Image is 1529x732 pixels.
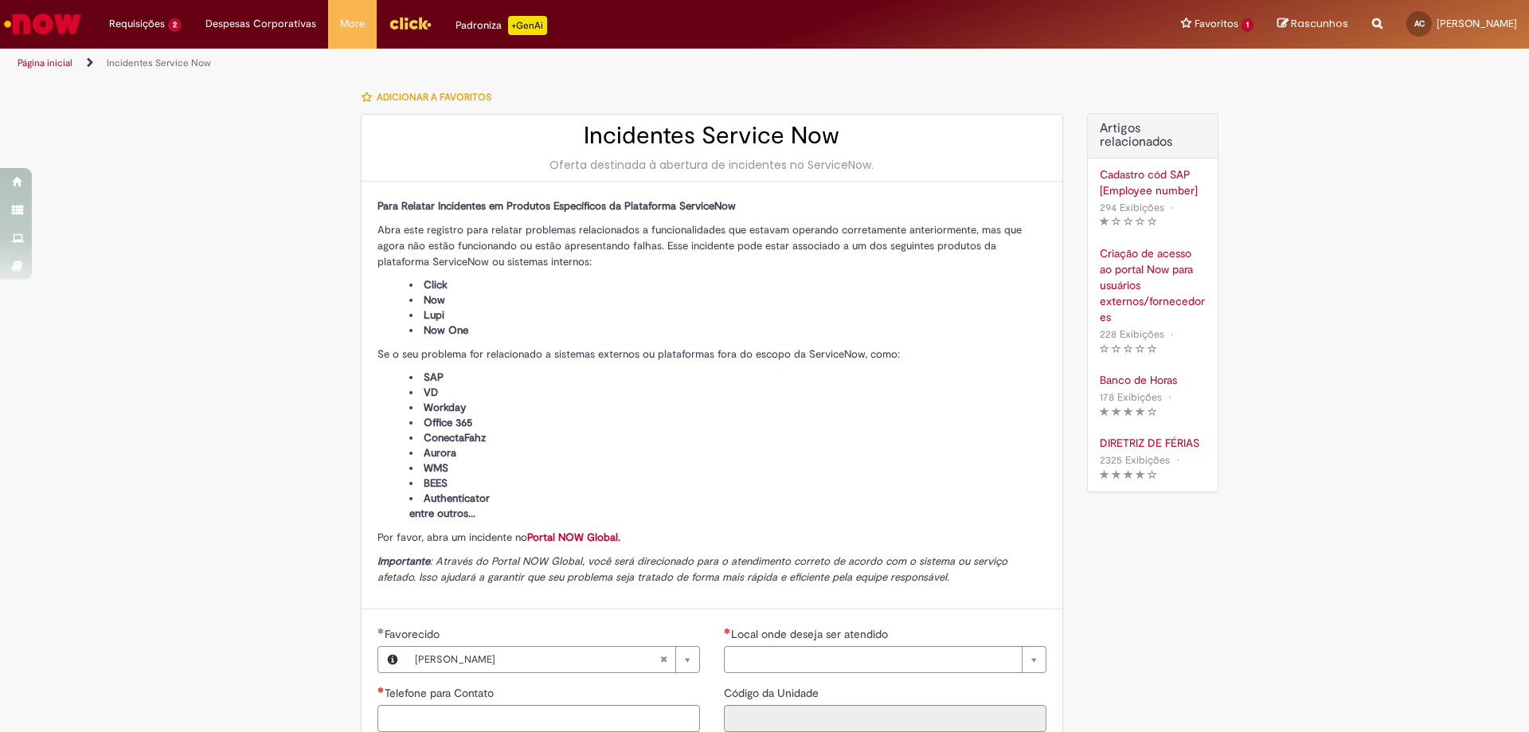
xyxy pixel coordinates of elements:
span: 178 Exibições [1100,390,1162,404]
span: entre outros... [409,507,475,520]
span: Requisições [109,16,165,32]
ul: Trilhas de página [12,49,1007,78]
span: : Através do Portal NOW Global, você será direcionado para o atendimento correto de acordo com o ... [377,554,1007,584]
div: Oferta destinada à abertura de incidentes no ServiceNow. [377,157,1046,173]
span: 2 [168,18,182,32]
a: Cadastro cód SAP [Employee number] [1100,166,1206,198]
span: More [340,16,365,32]
span: WMS [424,461,448,475]
span: Telefone para Contato [385,686,497,700]
h2: Incidentes Service Now [377,123,1046,149]
span: Somente leitura - Código da Unidade [724,686,822,700]
span: 1 [1242,18,1253,32]
a: Criação de acesso ao portal Now para usuários externos/fornecedores [1100,245,1206,325]
p: +GenAi [508,16,547,35]
a: [PERSON_NAME]Limpar campo Favorecido [407,647,699,672]
span: [PERSON_NAME] [415,647,659,672]
span: Abra este registro para relatar problemas relacionados a funcionalidades que estavam operando cor... [377,223,1022,268]
div: Padroniza [456,16,547,35]
span: 228 Exibições [1100,327,1164,341]
span: Favoritos [1195,16,1238,32]
span: Se o seu problema for relacionado a sistemas externos ou plataformas fora do escopo da ServiceNow... [377,347,900,361]
span: Favorecido, Ana Carolina Rebelo Campos De Carvalho [385,627,443,641]
span: 2325 Exibições [1100,453,1170,467]
span: Office 365 [424,416,472,429]
span: • [1167,197,1177,218]
span: Aurora [424,446,456,460]
span: Necessários - Local onde deseja ser atendido [731,627,891,641]
span: • [1167,323,1177,345]
span: Por favor, abra um incidente no [377,530,620,544]
img: click_logo_yellow_360x200.png [389,11,432,35]
img: ServiceNow [2,8,84,40]
a: Limpar campo Local onde deseja ser atendido [724,646,1046,673]
span: • [1165,386,1175,408]
abbr: Limpar campo Favorecido [651,647,675,672]
label: Somente leitura - Código da Unidade [724,685,822,701]
button: Favorecido, Visualizar este registro Ana Carolina Rebelo Campos De Carvalho [378,647,407,672]
a: Incidentes Service Now [107,57,211,69]
span: Now [424,293,445,307]
span: SAP [424,370,444,384]
span: Lupi [424,308,444,322]
span: Adicionar a Favoritos [377,91,491,104]
span: ConectaFahz [424,431,486,444]
input: Telefone para Contato [377,705,700,732]
span: Authenticator [424,491,490,505]
span: VD [424,386,438,399]
a: Portal NOW Global. [527,530,620,544]
span: Workday [424,401,466,414]
span: Rascunhos [1291,16,1348,31]
span: AC [1414,18,1425,29]
a: Banco de Horas [1100,372,1206,388]
span: Now One [424,323,468,337]
a: DIRETRIZ DE FÉRIAS [1100,435,1206,451]
span: Despesas Corporativas [205,16,316,32]
input: Código da Unidade [724,705,1046,732]
span: Necessários [724,628,731,634]
span: BEES [424,476,448,490]
a: Página inicial [18,57,72,69]
span: Click [424,278,448,292]
span: [PERSON_NAME] [1437,17,1517,30]
span: Para Relatar Incidentes em Produtos Específicos da Plataforma ServiceNow [377,199,736,213]
button: Adicionar a Favoritos [361,80,500,114]
h3: Artigos relacionados [1100,122,1206,150]
a: Rascunhos [1277,17,1348,32]
strong: Importante [377,554,430,568]
span: 294 Exibições [1100,201,1164,214]
span: Necessários [377,687,385,693]
span: Obrigatório Preenchido [377,628,385,634]
span: • [1173,449,1183,471]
